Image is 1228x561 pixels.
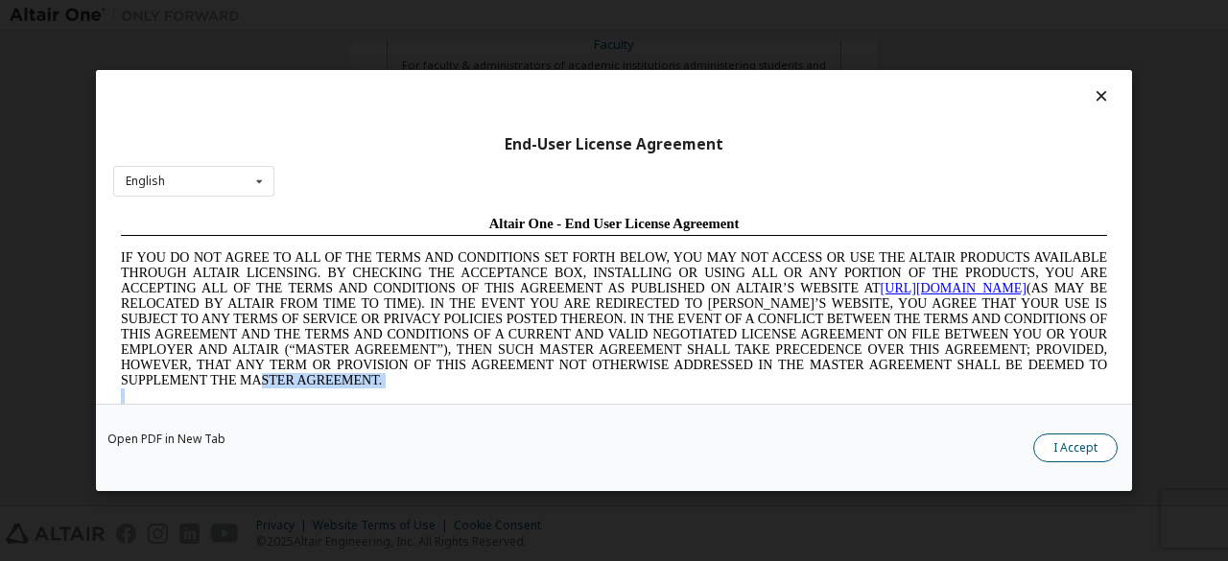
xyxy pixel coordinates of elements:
[8,42,994,179] span: IF YOU DO NOT AGREE TO ALL OF THE TERMS AND CONDITIONS SET FORTH BELOW, YOU MAY NOT ACCESS OR USE...
[107,433,225,445] a: Open PDF in New Tab
[126,175,165,187] div: English
[767,73,913,87] a: [URL][DOMAIN_NAME]
[113,135,1115,154] div: End-User License Agreement
[376,8,626,23] span: Altair One - End User License Agreement
[1033,433,1118,462] button: I Accept
[8,196,994,333] span: Lore Ipsumd Sit Ame Cons Adipisc Elitseddo (“Eiusmodte”) in utlabor Etdolo Magnaaliqua Eni. (“Adm...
